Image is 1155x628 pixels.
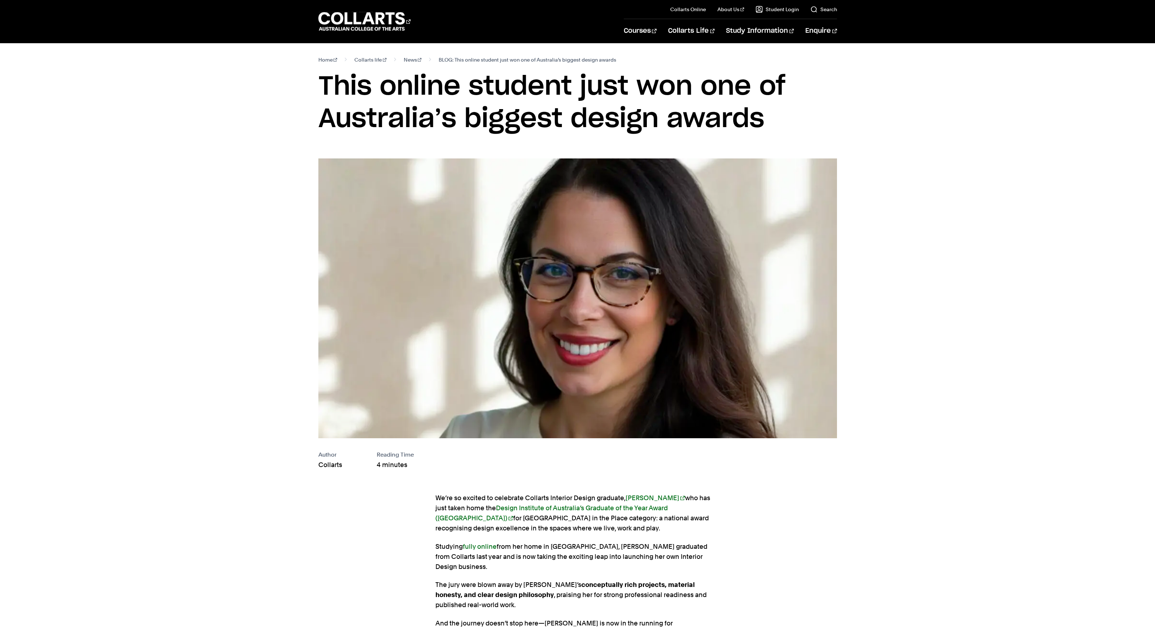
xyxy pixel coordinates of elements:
[463,543,497,550] a: fully online
[318,11,411,32] div: Go to homepage
[439,55,616,65] span: BLOG: This online student just won one of Australia’s biggest design awards
[805,19,837,43] a: Enquire
[624,19,657,43] a: Courses
[435,580,720,610] p: The jury were blown away by [PERSON_NAME]’s , praising her for strong professional readiness and ...
[318,55,337,65] a: Home
[377,450,414,460] p: Reading Time
[404,55,422,65] a: News
[756,6,799,13] a: Student Login
[318,460,342,470] p: Collarts
[726,19,794,43] a: Study Information
[318,71,837,135] h1: This online student just won one of Australia’s biggest design awards
[318,450,342,460] p: Author
[377,460,414,470] p: 4 minutes
[717,6,744,13] a: About Us
[435,542,720,572] p: Studying from her home in [GEOGRAPHIC_DATA], [PERSON_NAME] graduated from Collarts last year and ...
[668,19,715,43] a: Collarts Life
[435,493,720,533] p: We’re so excited to celebrate Collarts Interior Design graduate, who has just taken home the for ...
[626,494,685,502] a: [PERSON_NAME]
[810,6,837,13] a: Search
[670,6,706,13] a: Collarts Online
[354,55,386,65] a: Collarts life
[435,504,668,522] a: Design Institute of Australia’s Graduate of the Year Award ([GEOGRAPHIC_DATA])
